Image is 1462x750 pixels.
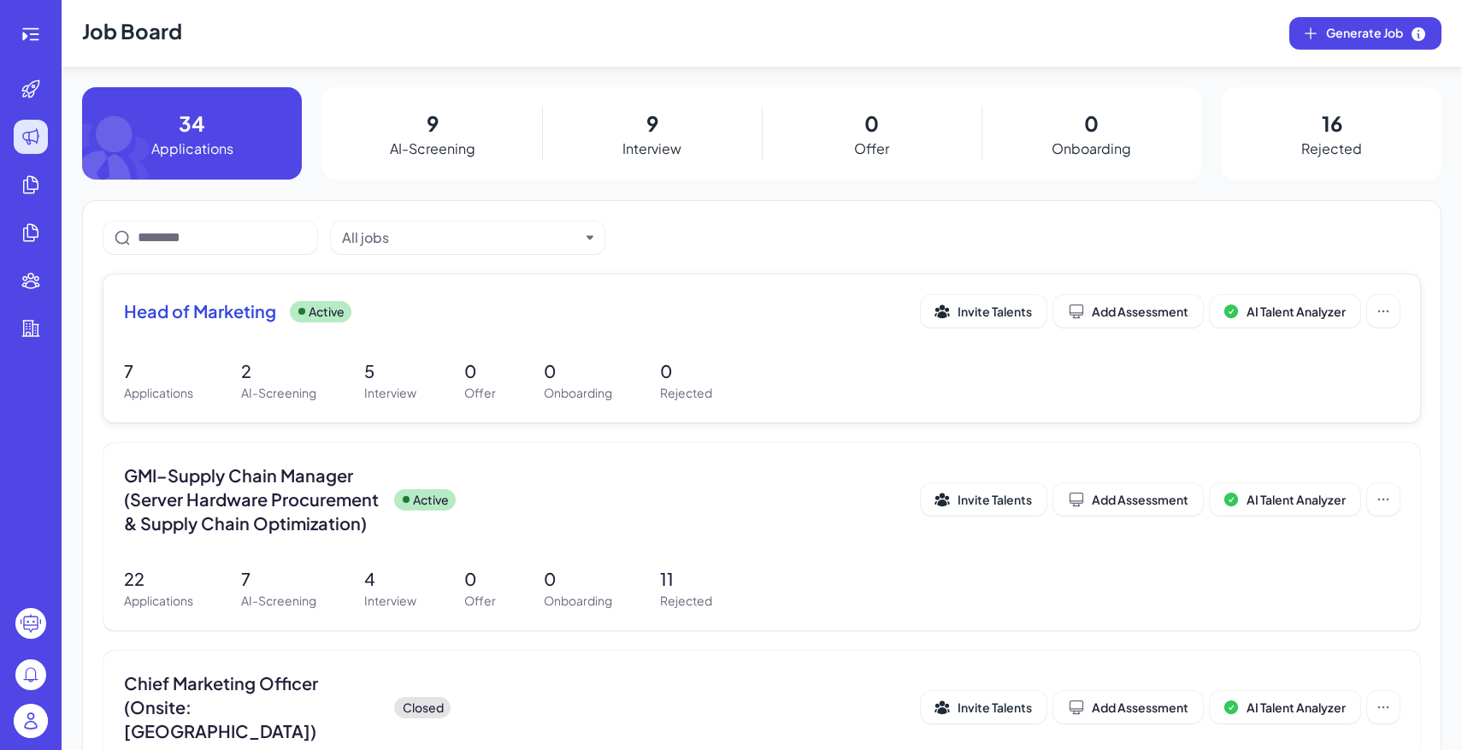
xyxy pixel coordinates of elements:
[124,299,276,323] span: Head of Marketing
[124,464,380,535] span: GMI–Supply Chain Manager (Server Hardware Procurement & Supply Chain Optimization)
[309,303,345,321] p: Active
[1053,483,1203,516] button: Add Assessment
[342,227,389,248] div: All jobs
[854,139,889,159] p: Offer
[921,483,1046,516] button: Invite Talents
[241,592,316,610] p: AI-Screening
[364,592,416,610] p: Interview
[241,358,316,384] p: 2
[124,592,193,610] p: Applications
[1247,304,1346,319] span: AI Talent Analyzer
[958,304,1032,319] span: Invite Talents
[958,492,1032,507] span: Invite Talents
[1322,108,1342,139] p: 16
[1052,139,1131,159] p: Onboarding
[403,699,444,717] p: Closed
[1053,691,1203,723] button: Add Assessment
[921,295,1046,328] button: Invite Talents
[1068,303,1188,320] div: Add Assessment
[1247,700,1346,715] span: AI Talent Analyzer
[124,566,193,592] p: 22
[364,358,416,384] p: 5
[1084,108,1099,139] p: 0
[958,700,1032,715] span: Invite Talents
[124,384,193,402] p: Applications
[1210,295,1360,328] button: AI Talent Analyzer
[660,384,712,402] p: Rejected
[413,491,449,509] p: Active
[1210,691,1360,723] button: AI Talent Analyzer
[124,358,193,384] p: 7
[464,358,496,384] p: 0
[464,592,496,610] p: Offer
[544,592,612,610] p: Onboarding
[660,358,712,384] p: 0
[364,384,416,402] p: Interview
[390,139,475,159] p: AI-Screening
[342,227,580,248] button: All jobs
[151,139,233,159] p: Applications
[364,566,416,592] p: 4
[241,566,316,592] p: 7
[544,566,612,592] p: 0
[1068,491,1188,508] div: Add Assessment
[124,671,380,743] span: Chief Marketing Officer (Onsite: [GEOGRAPHIC_DATA])
[464,566,496,592] p: 0
[1289,17,1441,50] button: Generate Job
[660,566,712,592] p: 11
[1247,492,1346,507] span: AI Talent Analyzer
[14,704,48,738] img: user_logo.png
[241,384,316,402] p: AI-Screening
[1053,295,1203,328] button: Add Assessment
[1068,699,1188,716] div: Add Assessment
[1301,139,1362,159] p: Rejected
[1326,24,1427,43] span: Generate Job
[660,592,712,610] p: Rejected
[646,108,658,139] p: 9
[921,691,1046,723] button: Invite Talents
[464,384,496,402] p: Offer
[427,108,439,139] p: 9
[864,108,879,139] p: 0
[544,384,612,402] p: Onboarding
[179,108,205,139] p: 34
[544,358,612,384] p: 0
[622,139,681,159] p: Interview
[1210,483,1360,516] button: AI Talent Analyzer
